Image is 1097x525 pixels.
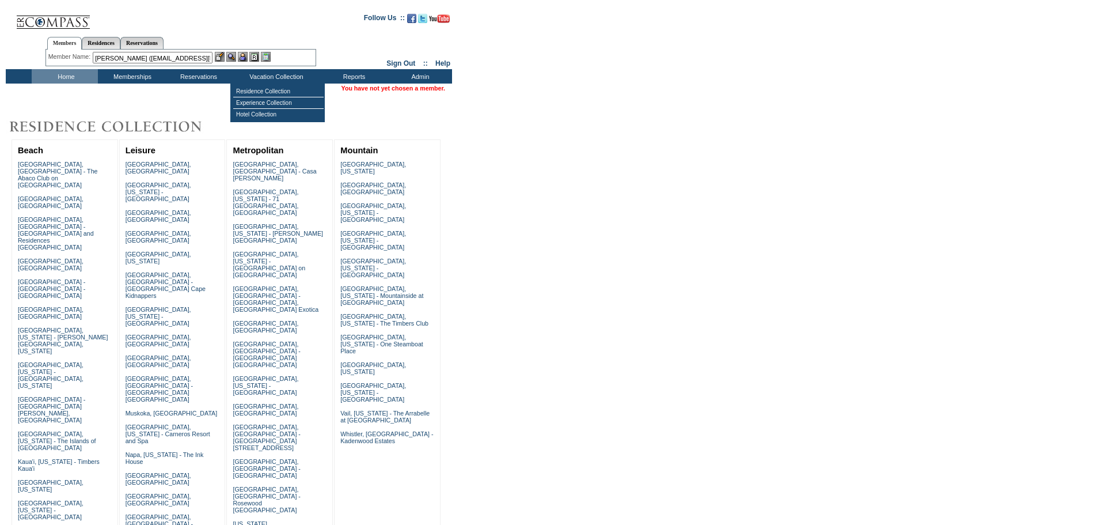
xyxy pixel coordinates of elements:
[126,251,191,265] a: [GEOGRAPHIC_DATA], [US_STATE]
[407,17,416,24] a: Become our fan on Facebook
[230,69,320,84] td: Vacation Collection
[126,451,204,465] a: Napa, [US_STATE] - The Ink House
[233,251,305,278] a: [GEOGRAPHIC_DATA], [US_STATE] - [GEOGRAPHIC_DATA] on [GEOGRAPHIC_DATA]
[233,285,318,313] a: [GEOGRAPHIC_DATA], [GEOGRAPHIC_DATA] - [GEOGRAPHIC_DATA], [GEOGRAPHIC_DATA] Exotica
[18,361,83,389] a: [GEOGRAPHIC_DATA], [US_STATE] - [GEOGRAPHIC_DATA], [US_STATE]
[340,430,433,444] a: Whistler, [GEOGRAPHIC_DATA] - Kadenwood Estates
[233,458,300,479] a: [GEOGRAPHIC_DATA], [GEOGRAPHIC_DATA] - [GEOGRAPHIC_DATA]
[233,161,316,182] a: [GEOGRAPHIC_DATA], [GEOGRAPHIC_DATA] - Casa [PERSON_NAME]
[429,14,450,23] img: Subscribe to our YouTube Channel
[233,223,323,244] a: [GEOGRAPHIC_DATA], [US_STATE] - [PERSON_NAME][GEOGRAPHIC_DATA]
[233,403,298,417] a: [GEOGRAPHIC_DATA], [GEOGRAPHIC_DATA]
[340,285,423,306] a: [GEOGRAPHIC_DATA], [US_STATE] - Mountainside at [GEOGRAPHIC_DATA]
[407,14,416,23] img: Become our fan on Facebook
[418,14,427,23] img: Follow us on Twitter
[18,258,83,271] a: [GEOGRAPHIC_DATA], [GEOGRAPHIC_DATA]
[126,230,191,244] a: [GEOGRAPHIC_DATA], [GEOGRAPHIC_DATA]
[6,17,15,18] img: i.gif
[261,52,271,62] img: b_calculator.gif
[233,341,300,368] a: [GEOGRAPHIC_DATA], [GEOGRAPHIC_DATA] - [GEOGRAPHIC_DATA] [GEOGRAPHIC_DATA]
[226,52,236,62] img: View
[126,182,191,202] a: [GEOGRAPHIC_DATA], [US_STATE] - [GEOGRAPHIC_DATA]
[16,6,90,29] img: Compass Home
[233,320,298,334] a: [GEOGRAPHIC_DATA], [GEOGRAPHIC_DATA]
[32,69,98,84] td: Home
[18,161,98,188] a: [GEOGRAPHIC_DATA], [GEOGRAPHIC_DATA] - The Abaco Club on [GEOGRAPHIC_DATA]
[47,37,82,50] a: Members
[18,500,83,520] a: [GEOGRAPHIC_DATA], [US_STATE] - [GEOGRAPHIC_DATA]
[18,216,94,251] a: [GEOGRAPHIC_DATA], [GEOGRAPHIC_DATA] - [GEOGRAPHIC_DATA] and Residences [GEOGRAPHIC_DATA]
[18,430,96,451] a: [GEOGRAPHIC_DATA], [US_STATE] - The Islands of [GEOGRAPHIC_DATA]
[18,278,85,299] a: [GEOGRAPHIC_DATA] - [GEOGRAPHIC_DATA] - [GEOGRAPHIC_DATA]
[238,52,248,62] img: Impersonate
[126,209,191,223] a: [GEOGRAPHIC_DATA], [GEOGRAPHIC_DATA]
[126,493,191,507] a: [GEOGRAPHIC_DATA], [GEOGRAPHIC_DATA]
[429,17,450,24] a: Subscribe to our YouTube Channel
[126,306,191,327] a: [GEOGRAPHIC_DATA], [US_STATE] - [GEOGRAPHIC_DATA]
[341,85,445,92] span: You have not yet chosen a member.
[233,109,324,120] td: Hotel Collection
[120,37,164,49] a: Reservations
[126,271,206,299] a: [GEOGRAPHIC_DATA], [GEOGRAPHIC_DATA] - [GEOGRAPHIC_DATA] Cape Kidnappers
[340,202,406,223] a: [GEOGRAPHIC_DATA], [US_STATE] - [GEOGRAPHIC_DATA]
[340,161,406,175] a: [GEOGRAPHIC_DATA], [US_STATE]
[340,258,406,278] a: [GEOGRAPHIC_DATA], [US_STATE] - [GEOGRAPHIC_DATA]
[126,161,191,175] a: [GEOGRAPHIC_DATA], [GEOGRAPHIC_DATA]
[233,375,298,396] a: [GEOGRAPHIC_DATA], [US_STATE] - [GEOGRAPHIC_DATA]
[18,195,83,209] a: [GEOGRAPHIC_DATA], [GEOGRAPHIC_DATA]
[18,327,108,354] a: [GEOGRAPHIC_DATA], [US_STATE] - [PERSON_NAME][GEOGRAPHIC_DATA], [US_STATE]
[126,334,191,348] a: [GEOGRAPHIC_DATA], [GEOGRAPHIC_DATA]
[18,458,100,472] a: Kaua'i, [US_STATE] - Timbers Kaua'i
[18,146,43,155] a: Beach
[249,52,259,62] img: Reservations
[340,313,428,327] a: [GEOGRAPHIC_DATA], [US_STATE] - The Timbers Club
[126,354,191,368] a: [GEOGRAPHIC_DATA], [GEOGRAPHIC_DATA]
[340,361,406,375] a: [GEOGRAPHIC_DATA], [US_STATE]
[48,52,93,62] div: Member Name:
[126,424,210,444] a: [GEOGRAPHIC_DATA], [US_STATE] - Carneros Resort and Spa
[98,69,164,84] td: Memberships
[6,115,230,138] img: Destinations by Exclusive Resorts
[386,69,452,84] td: Admin
[320,69,386,84] td: Reports
[340,146,378,155] a: Mountain
[18,479,83,493] a: [GEOGRAPHIC_DATA], [US_STATE]
[423,59,428,67] span: ::
[233,97,324,109] td: Experience Collection
[233,188,298,216] a: [GEOGRAPHIC_DATA], [US_STATE] - 71 [GEOGRAPHIC_DATA], [GEOGRAPHIC_DATA]
[126,410,217,417] a: Muskoka, [GEOGRAPHIC_DATA]
[18,306,83,320] a: [GEOGRAPHIC_DATA], [GEOGRAPHIC_DATA]
[233,486,300,513] a: [GEOGRAPHIC_DATA], [GEOGRAPHIC_DATA] - Rosewood [GEOGRAPHIC_DATA]
[126,375,193,403] a: [GEOGRAPHIC_DATA], [GEOGRAPHIC_DATA] - [GEOGRAPHIC_DATA] [GEOGRAPHIC_DATA]
[340,230,406,251] a: [GEOGRAPHIC_DATA], [US_STATE] - [GEOGRAPHIC_DATA]
[233,86,324,97] td: Residence Collection
[233,424,300,451] a: [GEOGRAPHIC_DATA], [GEOGRAPHIC_DATA] - [GEOGRAPHIC_DATA][STREET_ADDRESS]
[340,334,423,354] a: [GEOGRAPHIC_DATA], [US_STATE] - One Steamboat Place
[126,146,155,155] a: Leisure
[435,59,450,67] a: Help
[233,146,283,155] a: Metropolitan
[18,396,85,424] a: [GEOGRAPHIC_DATA] - [GEOGRAPHIC_DATA][PERSON_NAME], [GEOGRAPHIC_DATA]
[364,13,405,27] td: Follow Us ::
[340,182,406,195] a: [GEOGRAPHIC_DATA], [GEOGRAPHIC_DATA]
[340,410,430,424] a: Vail, [US_STATE] - The Arrabelle at [GEOGRAPHIC_DATA]
[164,69,230,84] td: Reservations
[126,472,191,486] a: [GEOGRAPHIC_DATA], [GEOGRAPHIC_DATA]
[82,37,120,49] a: Residences
[418,17,427,24] a: Follow us on Twitter
[215,52,225,62] img: b_edit.gif
[386,59,415,67] a: Sign Out
[340,382,406,403] a: [GEOGRAPHIC_DATA], [US_STATE] - [GEOGRAPHIC_DATA]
